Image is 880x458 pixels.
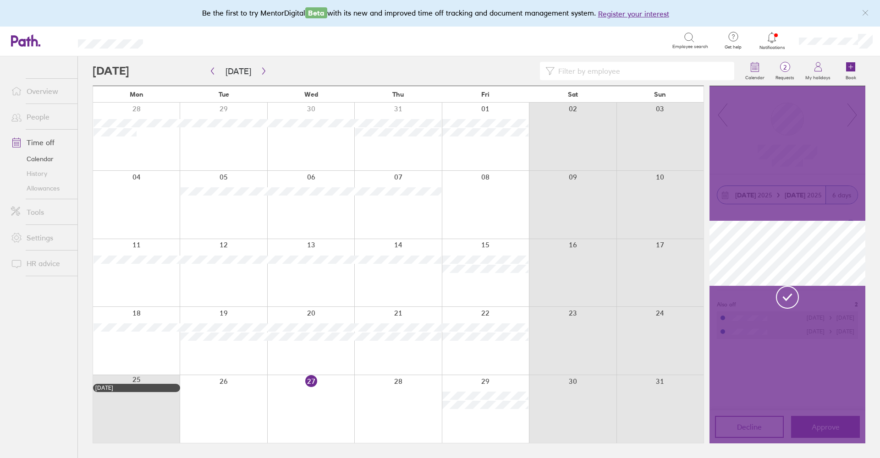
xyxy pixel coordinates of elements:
[800,56,836,86] a: My holidays
[800,72,836,81] label: My holidays
[770,56,800,86] a: 2Requests
[555,62,729,80] input: Filter by employee
[4,181,77,196] a: Allowances
[718,44,748,50] span: Get help
[304,91,318,98] span: Wed
[672,44,708,49] span: Employee search
[4,108,77,126] a: People
[740,56,770,86] a: Calendar
[305,7,327,18] span: Beta
[770,72,800,81] label: Requests
[4,229,77,247] a: Settings
[202,7,678,19] div: Be the first to try MentorDigital with its new and improved time off tracking and document manage...
[392,91,404,98] span: Thu
[840,72,862,81] label: Book
[598,8,669,19] button: Register your interest
[4,166,77,181] a: History
[218,64,258,79] button: [DATE]
[95,385,178,391] div: [DATE]
[740,72,770,81] label: Calendar
[568,91,578,98] span: Sat
[757,45,787,50] span: Notifications
[4,133,77,152] a: Time off
[219,91,229,98] span: Tue
[654,91,666,98] span: Sun
[4,203,77,221] a: Tools
[836,56,865,86] a: Book
[4,254,77,273] a: HR advice
[130,91,143,98] span: Mon
[4,152,77,166] a: Calendar
[481,91,489,98] span: Fri
[168,36,191,44] div: Search
[757,31,787,50] a: Notifications
[4,82,77,100] a: Overview
[770,64,800,71] span: 2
